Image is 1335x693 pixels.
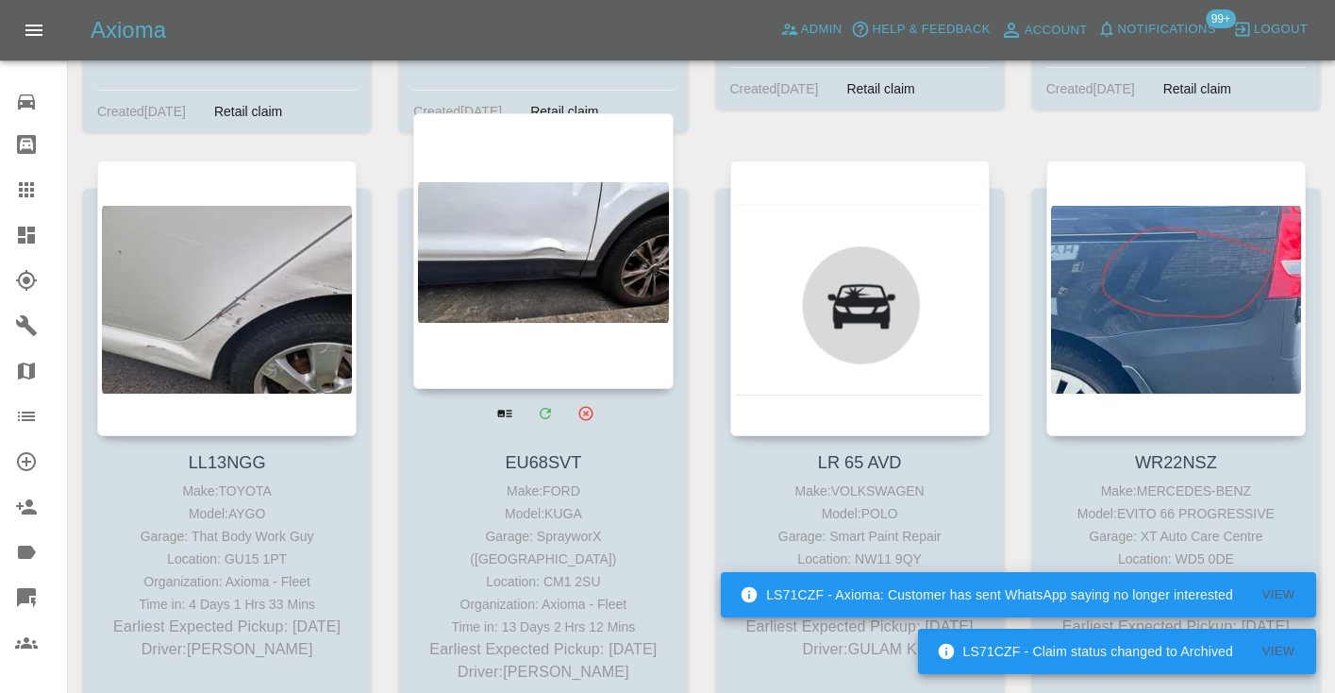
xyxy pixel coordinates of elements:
a: View [485,394,524,432]
div: Model: KUGA [418,502,668,525]
div: Retail claim [516,100,612,123]
span: Notifications [1118,19,1216,41]
div: Location: WD5 0DE [1051,548,1301,570]
a: LR 65 AVD [818,453,902,472]
span: Account [1025,20,1088,42]
a: WR22NSZ [1135,453,1217,472]
div: Retail claim [832,77,928,100]
p: Earliest Expected Pickup: [DATE] [418,638,668,661]
p: Driver: [PERSON_NAME] [418,661,668,684]
button: View [1248,581,1309,610]
div: Organization: Axioma - Fleet [418,593,668,616]
div: Time in: 4 Days 1 Hrs 33 Mins [102,593,352,616]
div: Model: POLO [735,502,985,525]
a: LL13NGG [189,453,266,472]
div: Garage: XT Auto Care Centre [1051,525,1301,548]
div: LS71CZF - Claim status changed to Archived [937,634,1233,668]
span: 99+ [1206,9,1236,28]
div: Make: FORD [418,480,668,502]
a: Modify [526,394,564,432]
div: Location: CM1 2SU [418,570,668,593]
div: Make: TOYOTA [102,480,352,502]
button: Help & Feedback [846,15,994,44]
button: Archive [566,394,605,432]
div: Created [DATE] [97,100,186,123]
div: Model: AYGO [102,502,352,525]
div: Organization: Axioma - Fleet [102,570,352,593]
button: Notifications [1093,15,1221,44]
a: Account [995,15,1093,45]
div: Make: MERCEDES-BENZ [1051,480,1301,502]
div: LS71CZF - Axioma: Customer has sent WhatsApp saying no longer interested [740,578,1233,612]
div: Garage: Smart Paint Repair [735,525,985,548]
p: Earliest Expected Pickup: [DATE] [102,616,352,638]
button: Open drawer [11,8,57,53]
p: Driver: GULAM K [735,638,985,661]
div: Created [DATE] [413,100,502,123]
a: Admin [776,15,847,44]
span: Admin [801,19,843,41]
span: Logout [1254,19,1308,41]
div: Garage: That Body Work Guy [102,525,352,548]
div: Model: EVITO 66 PROGRESSIVE [1051,502,1301,525]
div: Garage: SprayworX ([GEOGRAPHIC_DATA]) [418,525,668,570]
div: Make: VOLKSWAGEN [735,480,985,502]
h5: Axioma [91,15,166,45]
div: Location: NW11 9QY [735,548,985,570]
button: View [1248,637,1309,667]
div: Retail claim [200,100,296,123]
div: Time in: 13 Days 2 Hrs 12 Mins [418,616,668,638]
button: Logout [1228,15,1312,44]
a: EU68SVT [505,453,581,472]
p: Driver: [PERSON_NAME] [102,638,352,661]
div: Created [DATE] [1046,77,1135,100]
div: Location: GU15 1PT [102,548,352,570]
div: Retail claim [1149,77,1245,100]
div: Created [DATE] [730,77,819,100]
p: Earliest Expected Pickup: [DATE] [735,616,985,638]
span: Help & Feedback [872,19,990,41]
